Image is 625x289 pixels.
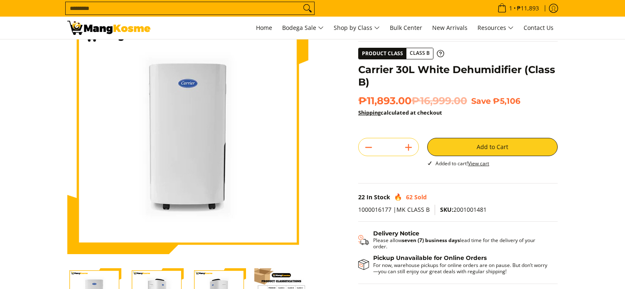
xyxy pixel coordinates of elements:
span: Save [471,96,491,106]
button: Add [399,141,418,154]
a: Contact Us [519,17,558,39]
span: In Stock [367,193,390,201]
span: Contact Us [524,24,554,32]
span: 1 [508,5,514,11]
a: Resources [473,17,518,39]
span: 22 [358,193,365,201]
strong: calculated at checkout [358,109,442,116]
img: Carrier 30L White Dehumidifier (Class B) [67,13,308,254]
span: ₱5,106 [493,96,520,106]
span: 62 [406,193,413,201]
a: Shop by Class [330,17,384,39]
button: Subtract [359,141,379,154]
span: New Arrivals [432,24,468,32]
p: Please allow lead time for the delivery of your order. [373,237,549,250]
a: Bodega Sale [278,17,328,39]
a: Home [252,17,276,39]
a: Shipping [358,109,381,116]
button: Add to Cart [427,138,558,156]
strong: Delivery Notice [373,230,419,237]
span: Shop by Class [334,23,380,33]
span: Added to cart! [436,160,489,167]
span: SKU: [440,206,453,213]
p: For now, warehouse pickups for online orders are on pause. But don’t worry—you can still enjoy ou... [373,262,549,274]
button: Shipping & Delivery [358,230,549,250]
span: 2001001481 [440,206,487,213]
h1: Carrier 30L White Dehumidifier (Class B) [358,64,558,88]
span: Resources [477,23,514,33]
a: Bulk Center [386,17,426,39]
span: Home [256,24,272,32]
a: View cart [468,160,489,167]
strong: Pickup Unavailable for Online Orders [373,254,487,262]
del: ₱16,999.00 [411,95,467,107]
span: ₱11,893 [516,5,540,11]
span: Bulk Center [390,24,422,32]
nav: Main Menu [159,17,558,39]
button: Search [301,2,314,15]
span: Sold [414,193,427,201]
span: ₱11,893.00 [358,95,467,107]
a: Product Class Class B [358,48,444,59]
span: Bodega Sale [282,23,324,33]
span: 1000016177 |MK CLASS B [358,206,430,213]
span: • [495,4,541,13]
span: Product Class [359,48,406,59]
strong: seven (7) business days [402,237,460,244]
img: Carrier 30-Liter Dehumidifier - White (Class B) l Mang Kosme [67,21,150,35]
a: New Arrivals [428,17,472,39]
span: Class B [406,48,433,59]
